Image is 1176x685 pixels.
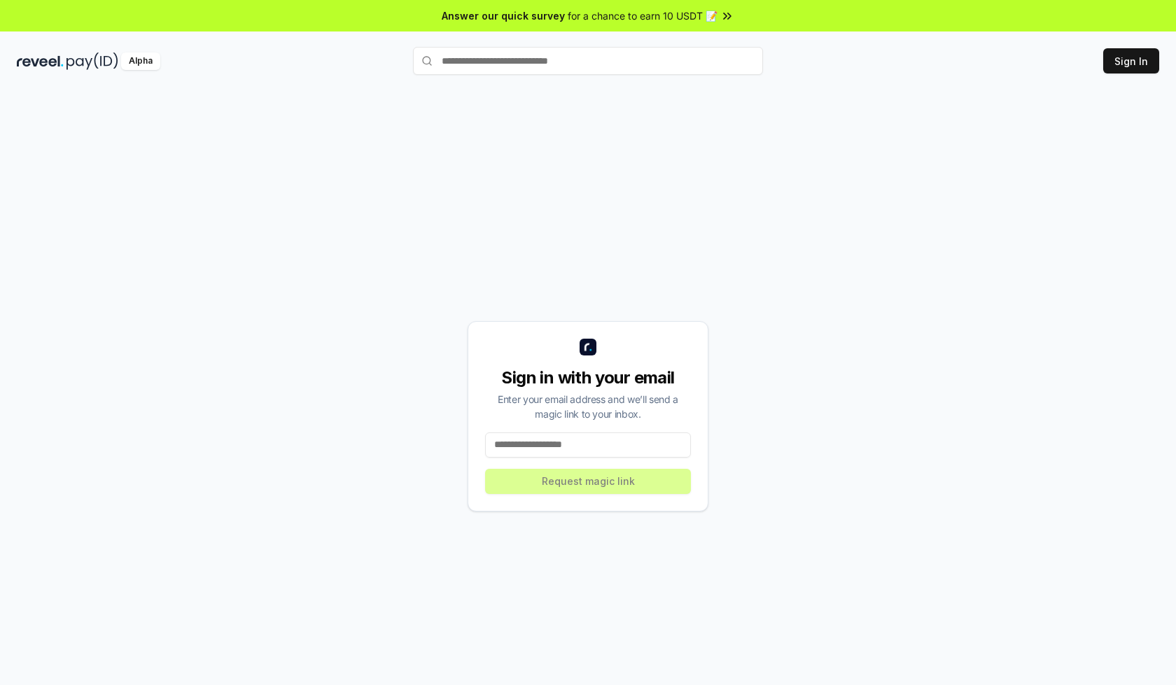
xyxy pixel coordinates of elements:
[580,339,596,355] img: logo_small
[66,52,118,70] img: pay_id
[1103,48,1159,73] button: Sign In
[568,8,717,23] span: for a chance to earn 10 USDT 📝
[442,8,565,23] span: Answer our quick survey
[17,52,64,70] img: reveel_dark
[121,52,160,70] div: Alpha
[485,392,691,421] div: Enter your email address and we’ll send a magic link to your inbox.
[485,367,691,389] div: Sign in with your email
